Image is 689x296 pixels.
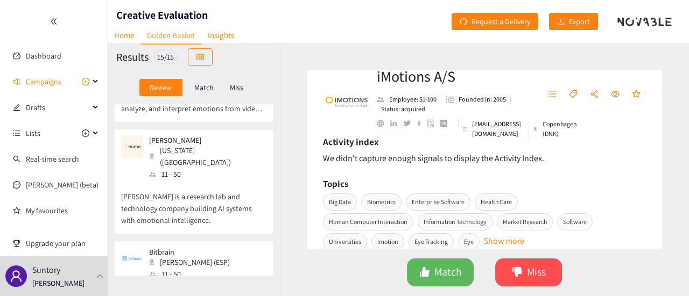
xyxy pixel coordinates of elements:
p: Review [150,83,172,92]
span: Big Data [323,193,357,211]
a: Insights [201,27,241,44]
span: Enterprise Software [406,193,470,211]
span: unordered-list [548,90,557,99]
span: sound [13,78,20,85]
span: Imotion [371,233,404,250]
span: Request a Delivery [472,16,530,27]
a: twitter [403,120,417,126]
span: download [557,18,565,26]
h6: Activity index [323,134,379,150]
li: Status [377,104,425,114]
button: tag [564,86,583,103]
div: Copenhagen (DNK) [533,119,579,139]
a: Home [108,27,140,44]
a: My favourites [26,200,99,221]
a: facebook [417,120,427,126]
a: crunchbase [440,120,454,127]
button: dislikeMiss [495,258,562,286]
span: Eye Tracking [409,233,454,250]
h2: Results [116,49,149,64]
span: star [632,90,641,99]
li: Employees [377,95,441,104]
span: Upgrade your plan [26,233,99,254]
img: Company Logo [326,81,369,124]
img: Snapshot of the company's website [121,136,143,157]
p: Miss [230,83,243,92]
span: Health Care [475,193,518,211]
button: redoRequest a Delivery [452,13,538,30]
span: edit [13,104,20,111]
a: linkedin [390,120,403,127]
div: 11 - 50 [149,268,236,280]
span: redo [460,18,467,26]
div: We didn't capture enough signals to display the Activity Index. [323,151,646,165]
h1: Creative Evaluation [116,8,208,23]
span: Resources [26,226,89,247]
span: unordered-list [13,129,20,137]
div: 15 / 15 [154,50,177,63]
button: share-alt [585,86,604,103]
div: [PERSON_NAME] (ESP) [149,256,236,268]
span: trophy [13,240,20,247]
p: Founded in: 2005 [459,95,506,104]
span: Eye [458,233,480,250]
span: table [196,53,204,62]
span: like [419,266,430,279]
p: [PERSON_NAME] [149,136,259,145]
p: Employee: 51-100 [389,95,437,104]
a: Dashboard [26,51,61,61]
p: Match [194,83,214,92]
a: Real-time search [26,154,79,164]
span: Human Computer Interaction [323,213,413,230]
button: downloadExport [549,13,598,30]
p: Suntory [32,263,60,277]
span: Export [569,16,590,27]
p: Status: acquired [381,104,425,114]
span: plus-circle [82,129,89,137]
span: Information Technology [418,213,493,230]
h6: Topics [323,176,348,192]
h2: iMotions A/S [377,66,528,87]
p: [EMAIL_ADDRESS][DOMAIN_NAME] [472,119,524,139]
span: dislike [512,266,523,279]
button: Show more [484,234,524,240]
button: eye [606,86,625,103]
span: Miss [527,264,546,280]
a: google maps [427,119,440,127]
li: Founded in year [441,95,511,104]
img: Snapshot of the company's website [121,248,143,269]
a: [PERSON_NAME] (beta) [26,180,99,190]
div: [US_STATE] ([GEOGRAPHIC_DATA]) [149,145,265,168]
span: Drafts [26,97,89,118]
span: share-alt [590,90,599,99]
a: website [377,120,390,127]
div: 11 - 50 [149,168,265,180]
span: eye [611,90,620,99]
span: Biometrics [361,193,402,211]
button: likeMatch [407,258,474,286]
span: tag [569,90,578,99]
p: Bitbrain [149,248,230,256]
span: Campaigns [26,71,61,92]
button: unordered-list [543,86,562,103]
a: Golden Basket [140,27,201,45]
button: star [627,86,646,103]
span: Match [434,264,462,280]
span: user [10,270,23,283]
span: Universities [323,233,367,250]
span: double-left [50,18,58,25]
iframe: Chat Widget [635,244,689,296]
p: [PERSON_NAME] [32,277,85,289]
span: Lists [26,122,40,144]
span: Market Research [497,213,553,230]
span: plus-circle [82,78,89,85]
p: [PERSON_NAME] is a research lab and technology company building AI systems with emotional intelli... [121,180,266,226]
button: table [188,48,213,66]
span: Software [557,213,593,230]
